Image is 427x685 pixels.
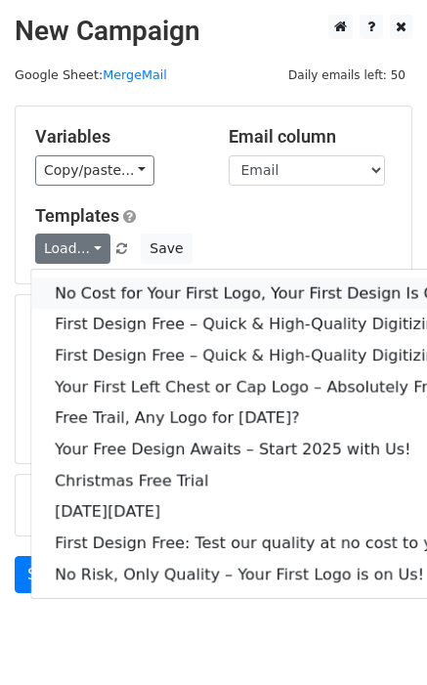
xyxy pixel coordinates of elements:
a: Load... [35,234,110,264]
a: MergeMail [103,67,167,82]
span: Daily emails left: 50 [281,64,412,86]
h2: New Campaign [15,15,412,48]
a: Daily emails left: 50 [281,67,412,82]
h5: Variables [35,126,199,148]
small: Google Sheet: [15,67,167,82]
h5: Email column [229,126,393,148]
a: Send [15,556,79,593]
a: Templates [35,205,119,226]
button: Save [141,234,192,264]
a: Copy/paste... [35,155,154,186]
